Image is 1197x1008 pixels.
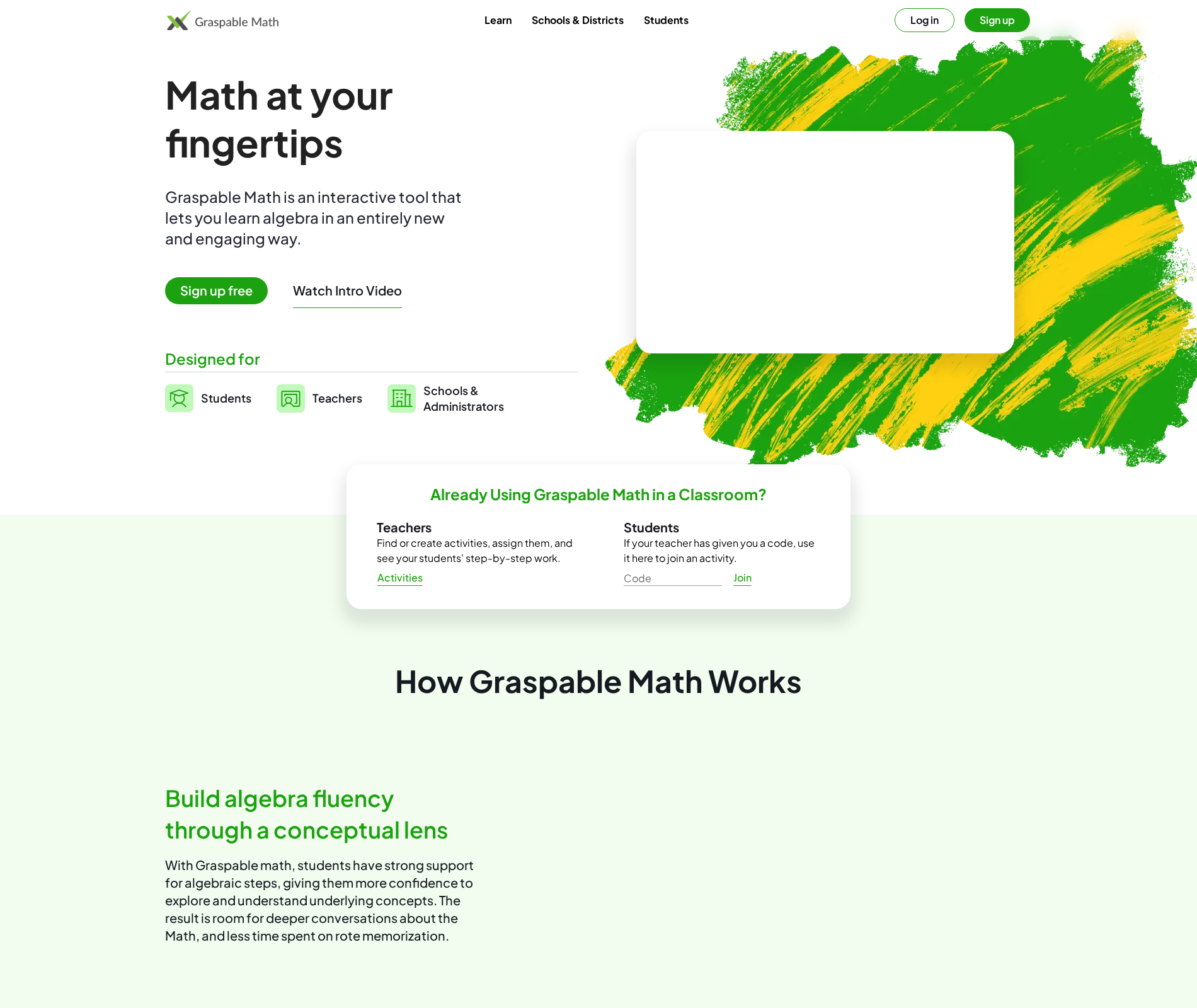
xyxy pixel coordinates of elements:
[277,384,305,413] img: svg%3e
[731,195,920,290] video: What is this? This is dynamic math notation. Dynamic math notation plays a central role in how Gr...
[165,348,578,369] div: Designed for
[165,382,251,414] a: Students
[165,277,268,304] span: Sign up free
[165,856,480,944] p: With Graspable math, students have strong support for algebraic steps, giving them more confidenc...
[387,384,416,413] img: svg%3e
[474,8,522,31] a: Learn
[387,382,504,414] a: Schools &Administrators
[430,484,767,504] h2: Already Using Graspable Math in a Classroom?
[277,382,362,414] a: Teachers
[634,8,699,31] a: Students
[624,519,820,535] h3: Students
[423,382,504,414] span: Schools & Administrators
[293,282,402,299] button: Watch Intro Video
[312,391,362,405] span: Teachers
[733,571,752,585] span: Join
[165,660,1032,702] div: How Graspable Math Works
[522,8,634,31] a: Schools & Districts
[367,566,433,589] a: Activities
[377,535,573,566] p: Find or create activities, assign them, and see your students' step-by-step work.
[201,391,251,405] span: Students
[165,782,480,846] h2: Build algebra fluency through a conceptual lens
[895,8,954,32] button: Log in
[624,535,820,566] p: If your teacher has given you a code, use it here to join an activity.
[965,8,1030,32] button: Sign up
[377,571,423,585] span: Activities
[165,384,193,412] img: svg%3e
[165,71,566,166] h1: Math at your fingertips
[722,566,762,589] a: Join
[377,519,573,535] h3: Teachers
[165,186,467,249] div: Graspable Math is an interactive tool that lets you learn algebra in an entirely new and engaging...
